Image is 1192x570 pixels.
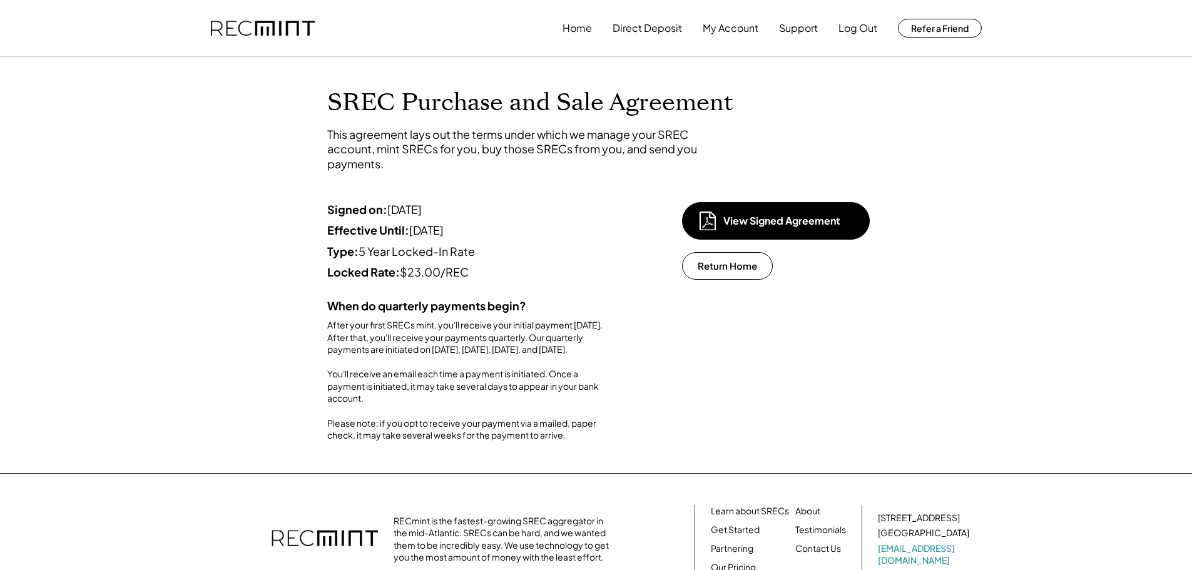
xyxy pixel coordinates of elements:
button: Support [779,16,818,41]
strong: Effective Until: [327,223,409,237]
strong: Signed on: [327,202,387,216]
a: Testimonials [795,524,846,536]
img: recmint-logotype%403x.png [211,21,315,36]
button: Direct Deposit [613,16,682,41]
div: After your first SRECs mint, you'll receive your initial payment [DATE]. After that, you'll recei... [327,319,609,442]
strong: When do quarterly payments begin? [327,298,526,313]
div: [DATE] [327,223,609,237]
button: Log Out [838,16,877,41]
div: [DATE] [327,202,609,216]
h1: SREC Purchase and Sale Agreement [327,88,865,118]
img: recmint-logotype%403x.png [272,517,378,561]
div: This agreement lays out the terms under which we manage your SREC account, mint SRECs for you, bu... [327,127,703,171]
strong: Type: [327,244,359,258]
div: [STREET_ADDRESS] [878,512,960,524]
a: About [795,505,820,517]
div: $23.00/REC [327,265,609,279]
button: Return Home [682,252,773,280]
button: Refer a Friend [898,19,982,38]
a: Partnering [711,542,753,555]
div: RECmint is the fastest-growing SREC aggregator in the mid-Atlantic. SRECs can be hard, and we wan... [394,515,616,564]
a: Contact Us [795,542,841,555]
a: [EMAIL_ADDRESS][DOMAIN_NAME] [878,542,972,567]
div: View Signed Agreement [723,214,848,228]
div: [GEOGRAPHIC_DATA] [878,527,969,539]
button: Home [563,16,592,41]
strong: Locked Rate: [327,265,400,279]
button: My Account [703,16,758,41]
a: Learn about SRECs [711,505,789,517]
a: Get Started [711,524,760,536]
div: 5 Year Locked-In Rate [327,244,609,258]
